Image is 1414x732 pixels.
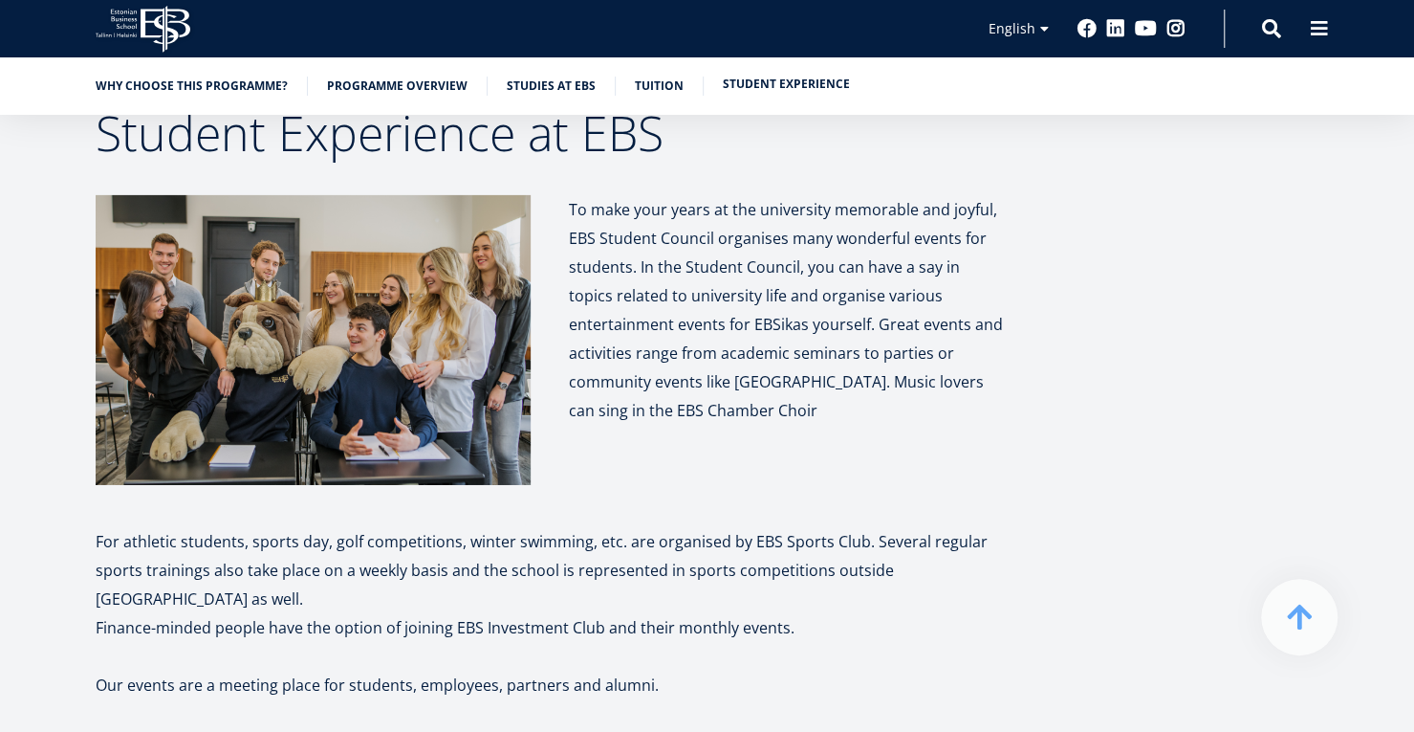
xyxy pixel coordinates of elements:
[96,613,1004,642] p: Finance-minded people have the option of joining EBS Investment Club and their monthly events.
[327,77,468,96] a: Programme overview
[1106,19,1125,38] a: Linkedin
[507,77,596,96] a: Studies at EBS
[22,266,178,283] span: One-year MBA (in Estonian)
[5,317,17,329] input: Technology Innovation MBA
[454,1,515,18] span: Last Name
[569,199,1003,421] span: To make your years at the university memorable and joyful, EBS Student Council organises many won...
[22,291,104,308] span: Two-year MBA
[1077,19,1097,38] a: Facebook
[22,316,184,333] span: Technology Innovation MBA
[1135,19,1157,38] a: Youtube
[96,675,659,696] span: Our events are a meeting place for students, employees, partners and alumni.
[5,292,17,304] input: Two-year MBA
[96,531,988,610] span: For athletic students, sports day, golf competitions, winter swimming, etc. are organised by EBS ...
[5,267,17,279] input: One-year MBA (in Estonian)
[96,77,288,96] a: Why choose this programme?
[723,75,850,94] a: Student experience
[1166,19,1186,38] a: Instagram
[96,109,1004,157] h2: Student Experience at EBS
[635,77,684,96] a: Tuition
